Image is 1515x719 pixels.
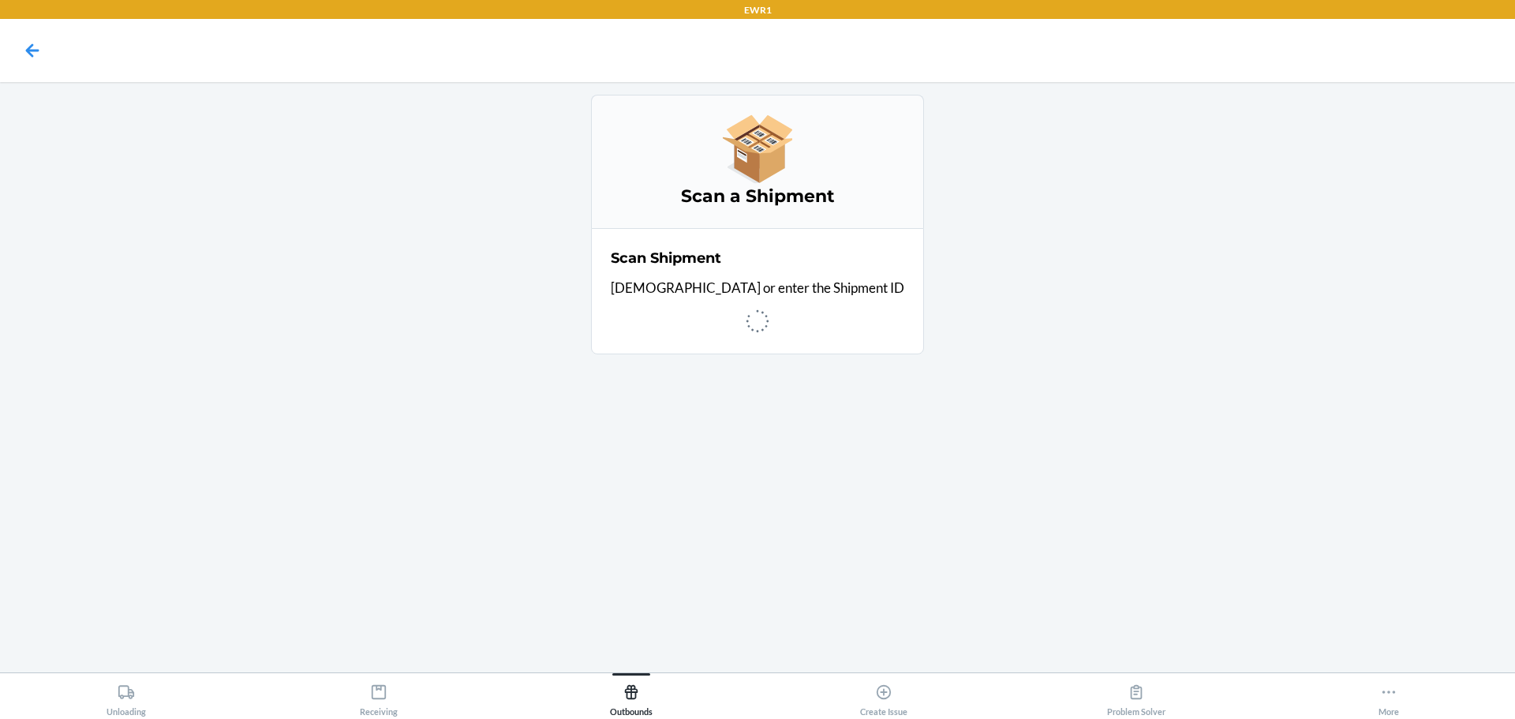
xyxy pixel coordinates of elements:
[1262,673,1515,717] button: More
[757,673,1010,717] button: Create Issue
[1107,677,1165,717] div: Problem Solver
[611,248,721,268] h2: Scan Shipment
[610,677,653,717] div: Outbounds
[252,673,505,717] button: Receiving
[360,677,398,717] div: Receiving
[611,278,904,298] p: [DEMOGRAPHIC_DATA] or enter the Shipment ID
[107,677,146,717] div: Unloading
[1010,673,1262,717] button: Problem Solver
[860,677,907,717] div: Create Issue
[611,184,904,209] h3: Scan a Shipment
[744,3,772,17] p: EWR1
[1378,677,1399,717] div: More
[505,673,757,717] button: Outbounds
